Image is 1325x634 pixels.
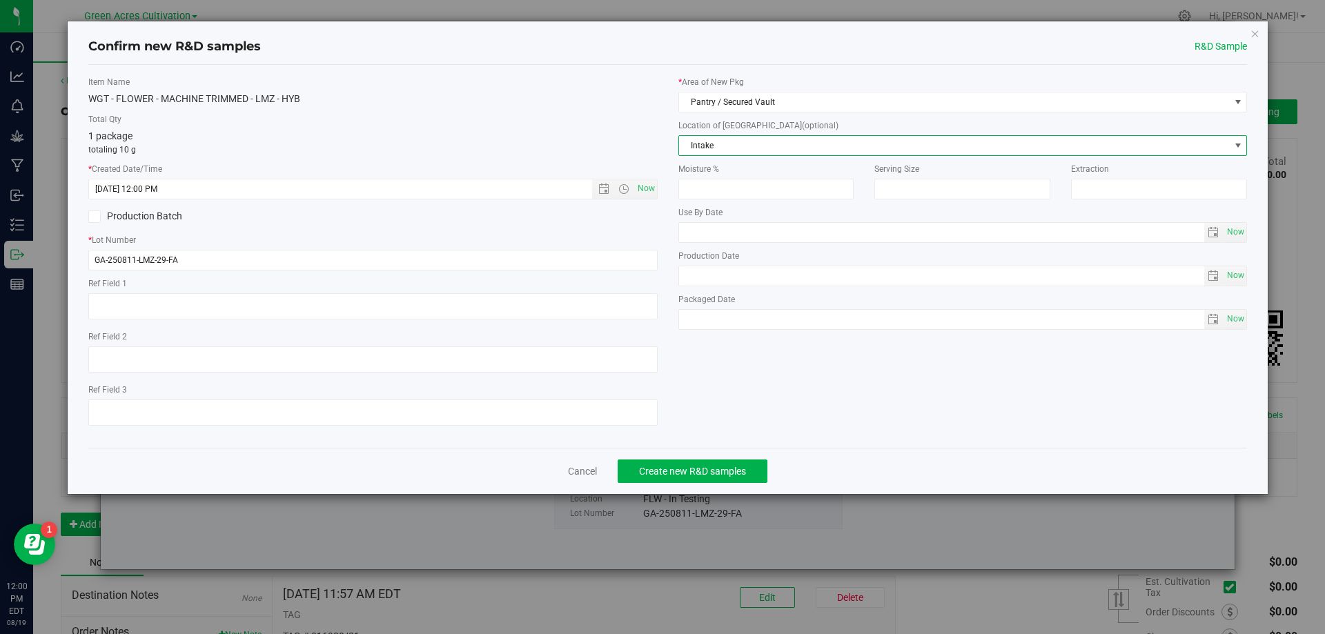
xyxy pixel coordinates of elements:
span: Create new R&D samples [639,466,746,477]
label: Total Qty [88,113,658,126]
label: Use By Date [678,206,1248,219]
span: Open the date view [592,184,616,195]
label: Ref Field 3 [88,384,658,396]
label: Ref Field 2 [88,330,658,343]
button: Create new R&D samples [618,459,767,483]
span: select [1204,223,1224,242]
label: Extraction [1071,163,1247,175]
span: select [1224,266,1246,286]
span: Pantry / Secured Vault [679,92,1230,112]
span: Intake [679,136,1230,155]
span: R&D Sample [1195,39,1247,54]
span: Set Current date [1224,266,1248,286]
span: select [1204,310,1224,329]
a: Cancel [568,464,597,478]
span: Set Current date [1224,309,1248,329]
span: Set Current date [1224,222,1248,242]
label: Location of [GEOGRAPHIC_DATA] [678,119,1248,132]
label: Area of New Pkg [678,76,1248,88]
label: Created Date/Time [88,163,658,175]
span: select [1224,310,1246,329]
label: Moisture % [678,163,854,175]
label: Serving Size [874,163,1050,175]
span: select [1224,223,1246,242]
label: Ref Field 1 [88,277,658,290]
div: WGT - FLOWER - MACHINE TRIMMED - LMZ - HYB [88,92,658,106]
span: 1 package [88,130,132,141]
h4: Confirm new R&D samples [88,38,261,56]
label: Production Batch [88,209,362,224]
span: Open the time view [612,184,636,195]
span: select [1204,266,1224,286]
span: select [1229,136,1246,155]
label: Lot Number [88,234,658,246]
label: Production Date [678,250,1248,262]
span: (optional) [802,121,838,130]
span: Set Current date [634,179,658,199]
iframe: Resource center unread badge [41,522,57,538]
label: Item Name [88,76,658,88]
label: Packaged Date [678,293,1248,306]
iframe: Resource center [14,524,55,565]
p: totaling 10 g [88,143,658,156]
